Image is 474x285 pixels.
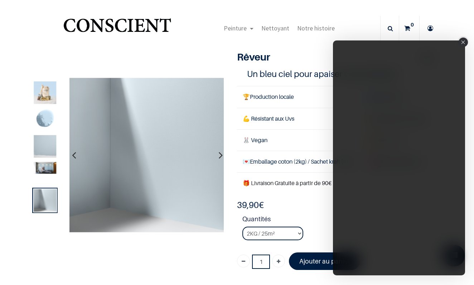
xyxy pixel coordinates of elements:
b: € [237,200,264,210]
div: Tolstoy #3 modal [333,40,465,275]
span: 🐰 Vegan [243,136,267,144]
a: Logo of Conscient [62,14,173,43]
a: Ajouter au panier [289,252,360,270]
img: Product image [34,189,56,212]
img: Conscient [62,14,173,43]
span: 💪 Résistant aux Uvs [243,115,294,122]
span: Notre histoire [297,24,335,32]
span: 🏆 [243,93,250,100]
div: Close [459,38,468,47]
img: Product image [34,108,56,131]
td: Production locale [237,86,363,108]
a: Peinture [220,16,257,41]
a: 0 [399,16,419,41]
td: Emballage coton (2kg) / Sachet kraft (4kg) [237,151,363,172]
h4: Un bleu ciel pour apaiser votre intérieur [247,68,425,79]
strong: Quantités [242,214,434,227]
span: 39,90 [237,200,259,210]
img: Product image [69,78,224,232]
font: Ajouter au panier [299,257,350,265]
img: Product image [34,162,56,174]
img: Product image [34,81,56,104]
span: Nettoyant [261,24,289,32]
font: 🎁 Livraison Gratuite à partir de 90€ [243,179,332,187]
span: 💌 [243,158,250,165]
button: Open chat widget [6,6,28,28]
span: Peinture [224,24,247,32]
a: Ajouter [272,255,285,267]
img: Product image [34,135,56,158]
h1: Rêveur [237,51,405,63]
sup: 0 [409,21,416,28]
a: Supprimer [237,255,250,267]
